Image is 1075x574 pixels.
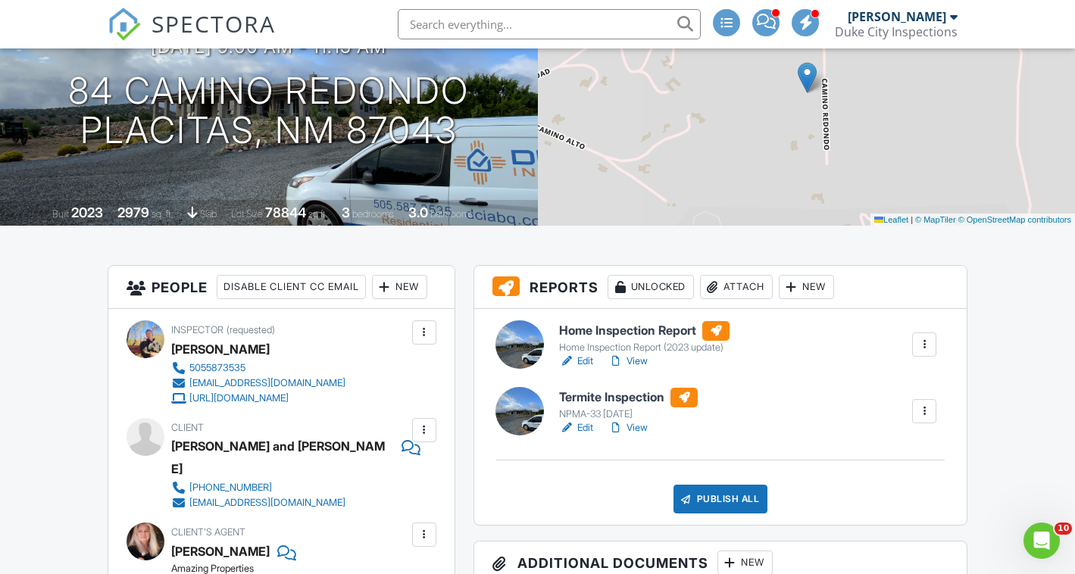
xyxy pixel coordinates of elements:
a: View [608,354,648,369]
a: SPECTORA [108,20,276,52]
a: Edit [559,420,593,435]
div: 2979 [117,204,149,220]
span: sq. ft. [152,208,173,220]
div: 78844 [265,204,306,220]
div: 5055873535 [189,362,245,374]
div: 3.0 [408,204,428,220]
div: [PERSON_NAME] [171,540,270,563]
a: © OpenStreetMap contributors [958,215,1071,224]
a: [PHONE_NUMBER] [171,480,408,495]
div: [URL][DOMAIN_NAME] [189,392,289,404]
span: Lot Size [231,208,263,220]
a: [EMAIL_ADDRESS][DOMAIN_NAME] [171,376,345,391]
span: slab [200,208,217,220]
span: Inspector [171,324,223,335]
h1: 84 Camino Redondo Placitas, NM 87043 [68,71,469,151]
iframe: Intercom live chat [1023,523,1060,559]
span: bathrooms [430,208,473,220]
span: sq.ft. [308,208,327,220]
span: Client's Agent [171,526,245,538]
a: [EMAIL_ADDRESS][DOMAIN_NAME] [171,495,408,510]
h3: People [108,266,455,309]
h3: [DATE] 9:00 am - 11:15 am [151,36,386,57]
a: © MapTiler [915,215,956,224]
div: [PERSON_NAME] and [PERSON_NAME] [171,435,394,480]
div: Unlocked [608,275,694,299]
div: New [372,275,427,299]
span: 10 [1055,523,1072,535]
input: Search everything... [398,9,701,39]
span: (requested) [227,324,275,335]
h6: Termite Inspection [559,388,698,407]
a: Termite Inspection NPMA-33 [DATE] [559,388,698,421]
div: Disable Client CC Email [217,275,366,299]
div: [PHONE_NUMBER] [189,482,272,494]
h6: Home Inspection Report [559,321,730,341]
a: Leaflet [874,215,908,224]
a: Home Inspection Report Home Inspection Report (2023 update) [559,321,730,354]
div: [PERSON_NAME] [171,338,270,360]
img: Marker [798,62,817,93]
img: The Best Home Inspection Software - Spectora [108,8,141,41]
div: 3 [342,204,350,220]
div: Home Inspection Report (2023 update) [559,342,730,354]
span: | [911,215,913,224]
div: Publish All [673,485,768,513]
span: bedrooms [352,208,394,220]
div: [EMAIL_ADDRESS][DOMAIN_NAME] [189,497,345,509]
span: Built [52,208,69,220]
div: New [779,275,834,299]
h3: Reports [474,266,967,309]
div: 2023 [71,204,103,220]
div: [PERSON_NAME] [848,9,946,24]
span: SPECTORA [152,8,276,39]
span: Client [171,422,204,433]
div: [EMAIL_ADDRESS][DOMAIN_NAME] [189,377,345,389]
div: Duke City Inspections [835,24,958,39]
a: Edit [559,354,593,369]
a: View [608,420,648,435]
div: Attach [700,275,773,299]
a: 5055873535 [171,360,345,376]
div: NPMA-33 [DATE] [559,408,698,420]
a: [URL][DOMAIN_NAME] [171,391,345,406]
